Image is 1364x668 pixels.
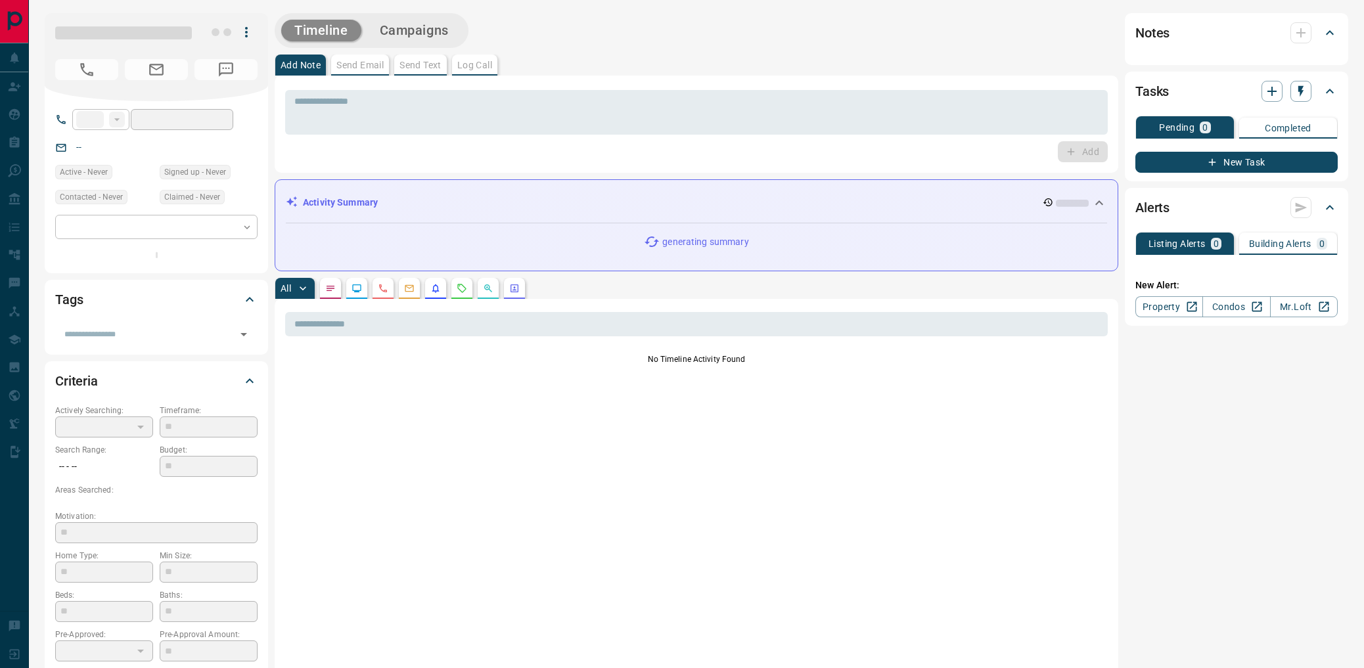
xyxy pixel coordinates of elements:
[55,510,258,522] p: Motivation:
[55,550,153,562] p: Home Type:
[281,60,321,70] p: Add Note
[1135,22,1170,43] h2: Notes
[1135,81,1169,102] h2: Tasks
[160,629,258,640] p: Pre-Approval Amount:
[164,166,226,179] span: Signed up - Never
[303,196,378,210] p: Activity Summary
[662,235,748,249] p: generating summary
[430,283,441,294] svg: Listing Alerts
[55,589,153,601] p: Beds:
[194,59,258,80] span: No Number
[509,283,520,294] svg: Agent Actions
[1135,197,1170,218] h2: Alerts
[55,370,98,391] h2: Criteria
[55,456,153,478] p: -- - --
[1135,296,1203,317] a: Property
[55,405,153,416] p: Actively Searching:
[404,283,415,294] svg: Emails
[160,444,258,456] p: Budget:
[1135,192,1338,223] div: Alerts
[1135,278,1338,292] p: New Alert:
[55,59,118,80] span: No Number
[367,20,462,41] button: Campaigns
[1214,239,1219,248] p: 0
[55,484,258,496] p: Areas Searched:
[55,629,153,640] p: Pre-Approved:
[285,353,1108,365] p: No Timeline Activity Found
[1135,76,1338,107] div: Tasks
[378,283,388,294] svg: Calls
[1148,239,1206,248] p: Listing Alerts
[160,405,258,416] p: Timeframe:
[1135,152,1338,173] button: New Task
[1135,17,1338,49] div: Notes
[55,289,83,310] h2: Tags
[125,59,188,80] span: No Email
[60,190,123,204] span: Contacted - Never
[164,190,220,204] span: Claimed - Never
[60,166,108,179] span: Active - Never
[1319,239,1325,248] p: 0
[55,284,258,315] div: Tags
[235,325,253,344] button: Open
[1265,123,1311,133] p: Completed
[1202,296,1270,317] a: Condos
[286,190,1107,215] div: Activity Summary
[281,284,291,293] p: All
[352,283,362,294] svg: Lead Browsing Activity
[76,142,81,152] a: --
[281,20,361,41] button: Timeline
[1159,123,1194,132] p: Pending
[55,365,258,397] div: Criteria
[1270,296,1338,317] a: Mr.Loft
[1202,123,1208,132] p: 0
[1249,239,1311,248] p: Building Alerts
[55,444,153,456] p: Search Range:
[325,283,336,294] svg: Notes
[483,283,493,294] svg: Opportunities
[160,589,258,601] p: Baths:
[457,283,467,294] svg: Requests
[160,550,258,562] p: Min Size:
